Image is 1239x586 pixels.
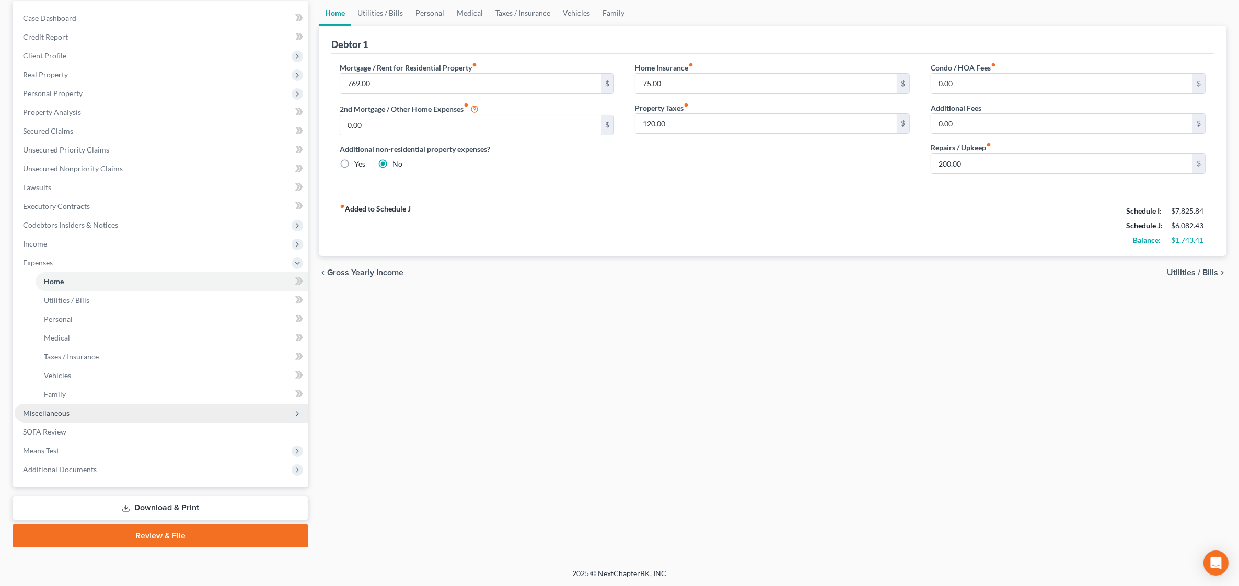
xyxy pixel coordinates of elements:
[23,51,66,60] span: Client Profile
[36,385,308,404] a: Family
[23,465,97,474] span: Additional Documents
[351,1,409,26] a: Utilities / Bills
[392,159,402,169] label: No
[1126,221,1163,230] strong: Schedule J:
[44,371,71,380] span: Vehicles
[44,352,99,361] span: Taxes / Insurance
[36,347,308,366] a: Taxes / Insurance
[464,102,469,108] i: fiber_manual_record
[1192,114,1205,134] div: $
[1126,206,1162,215] strong: Schedule I:
[931,62,996,73] label: Condo / HOA Fees
[23,126,73,135] span: Secured Claims
[897,74,909,93] div: $
[13,524,308,547] a: Review & File
[688,62,693,67] i: fiber_manual_record
[44,333,70,342] span: Medical
[557,1,596,26] a: Vehicles
[635,74,897,93] input: --
[991,62,996,67] i: fiber_manual_record
[15,122,308,140] a: Secured Claims
[1133,236,1161,244] strong: Balance:
[44,390,66,399] span: Family
[450,1,489,26] a: Medical
[36,366,308,385] a: Vehicles
[23,32,68,41] span: Credit Report
[354,159,365,169] label: Yes
[23,239,47,248] span: Income
[327,268,403,277] span: Gross Yearly Income
[931,102,981,113] label: Additional Fees
[15,140,308,159] a: Unsecured Priority Claims
[472,62,477,67] i: fiber_manual_record
[15,423,308,441] a: SOFA Review
[1167,268,1226,277] button: Utilities / Bills chevron_right
[36,329,308,347] a: Medical
[15,9,308,28] a: Case Dashboard
[23,164,123,173] span: Unsecured Nonpriority Claims
[409,1,450,26] a: Personal
[13,496,308,520] a: Download & Print
[23,427,66,436] span: SOFA Review
[23,220,118,229] span: Codebtors Insiders & Notices
[23,202,90,210] span: Executory Contracts
[340,102,479,115] label: 2nd Mortgage / Other Home Expenses
[1171,206,1206,216] div: $7,825.84
[44,277,64,286] span: Home
[331,38,368,51] div: Debtor 1
[1171,220,1206,231] div: $6,082.43
[15,178,308,197] a: Lawsuits
[340,204,411,248] strong: Added to Schedule J
[635,102,689,113] label: Property Taxes
[601,115,614,135] div: $
[23,89,83,98] span: Personal Property
[23,408,70,417] span: Miscellaneous
[1171,235,1206,245] div: $1,743.41
[635,114,897,134] input: --
[15,103,308,122] a: Property Analysis
[340,144,615,155] label: Additional non-residential property expenses?
[986,142,991,147] i: fiber_manual_record
[36,310,308,329] a: Personal
[1203,550,1229,576] div: Open Intercom Messenger
[23,446,59,455] span: Means Test
[23,145,109,154] span: Unsecured Priority Claims
[1167,268,1218,277] span: Utilities / Bills
[23,183,51,192] span: Lawsuits
[319,1,351,26] a: Home
[15,159,308,178] a: Unsecured Nonpriority Claims
[635,62,693,73] label: Home Insurance
[931,142,991,153] label: Repairs / Upkeep
[596,1,631,26] a: Family
[44,314,73,323] span: Personal
[601,74,614,93] div: $
[489,1,557,26] a: Taxes / Insurance
[319,268,327,277] i: chevron_left
[23,108,81,116] span: Property Analysis
[15,28,308,46] a: Credit Report
[23,258,53,267] span: Expenses
[931,154,1192,173] input: --
[1192,74,1205,93] div: $
[340,62,477,73] label: Mortgage / Rent for Residential Property
[36,291,308,310] a: Utilities / Bills
[931,114,1192,134] input: --
[931,74,1192,93] input: --
[23,70,68,79] span: Real Property
[340,204,345,209] i: fiber_manual_record
[340,115,601,135] input: --
[1218,268,1226,277] i: chevron_right
[340,74,601,93] input: --
[36,272,308,291] a: Home
[897,114,909,134] div: $
[319,268,403,277] button: chevron_left Gross Yearly Income
[684,102,689,108] i: fiber_manual_record
[44,296,89,304] span: Utilities / Bills
[23,14,76,22] span: Case Dashboard
[15,197,308,216] a: Executory Contracts
[1192,154,1205,173] div: $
